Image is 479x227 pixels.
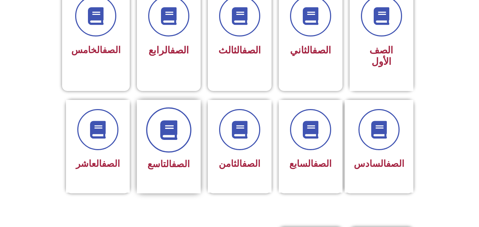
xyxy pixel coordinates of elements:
a: الصف [313,158,332,169]
a: الصف [102,158,120,169]
span: التاسع [147,159,190,169]
span: الثاني [290,45,331,56]
span: الثالث [218,45,261,56]
span: الخامس [71,45,121,55]
a: الصف [102,45,121,55]
a: الصف [242,158,260,169]
a: الصف [312,45,331,56]
a: الصف [172,159,190,169]
a: الصف [170,45,189,56]
span: الصف الأول [369,45,393,67]
span: الثامن [219,158,260,169]
span: السادس [354,158,404,169]
a: الصف [386,158,404,169]
span: الرابع [149,45,189,56]
a: الصف [242,45,261,56]
span: السابع [289,158,332,169]
span: العاشر [76,158,120,169]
